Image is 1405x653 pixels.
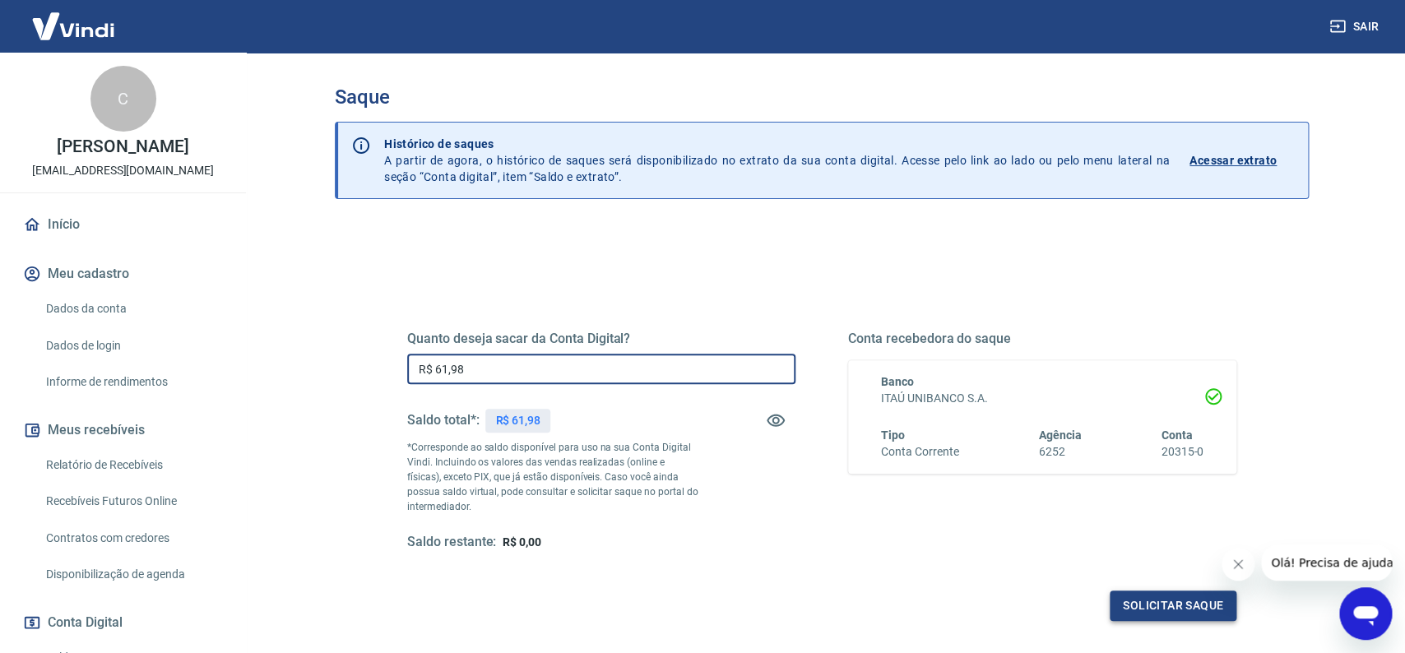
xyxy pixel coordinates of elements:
[20,412,226,448] button: Meus recebíveis
[1161,443,1203,461] h6: 20315-0
[39,448,226,482] a: Relatório de Recebíveis
[1189,136,1295,185] a: Acessar extrato
[39,484,226,518] a: Recebíveis Futuros Online
[39,365,226,399] a: Informe de rendimentos
[1039,443,1082,461] h6: 6252
[1039,428,1082,442] span: Agência
[39,521,226,555] a: Contratos com credores
[407,440,698,514] p: *Corresponde ao saldo disponível para uso na sua Conta Digital Vindi. Incluindo os valores das ve...
[39,329,226,363] a: Dados de login
[20,1,127,51] img: Vindi
[503,535,541,549] span: R$ 0,00
[1339,587,1392,640] iframe: Botão para abrir a janela de mensagens
[848,331,1236,347] h5: Conta recebedora do saque
[881,390,1203,407] h6: ITAÚ UNIBANCO S.A.
[10,12,138,25] span: Olá! Precisa de ajuda?
[39,558,226,591] a: Disponibilização de agenda
[32,162,214,179] p: [EMAIL_ADDRESS][DOMAIN_NAME]
[384,136,1170,152] p: Histórico de saques
[881,443,958,461] h6: Conta Corrente
[881,375,914,388] span: Banco
[335,86,1309,109] h3: Saque
[90,66,156,132] div: C
[1222,548,1254,581] iframe: Fechar mensagem
[384,136,1170,185] p: A partir de agora, o histórico de saques será disponibilizado no extrato da sua conta digital. Ac...
[1161,428,1192,442] span: Conta
[1189,152,1277,169] p: Acessar extrato
[20,604,226,641] button: Conta Digital
[57,138,188,155] p: [PERSON_NAME]
[407,534,496,551] h5: Saldo restante:
[1261,544,1392,581] iframe: Mensagem da empresa
[495,412,540,429] p: R$ 61,98
[407,331,795,347] h5: Quanto deseja sacar da Conta Digital?
[1110,590,1236,621] button: Solicitar saque
[20,206,226,243] a: Início
[1326,12,1385,42] button: Sair
[20,256,226,292] button: Meu cadastro
[407,412,479,428] h5: Saldo total*:
[39,292,226,326] a: Dados da conta
[881,428,905,442] span: Tipo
